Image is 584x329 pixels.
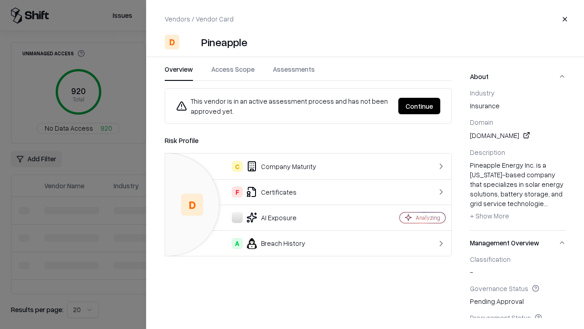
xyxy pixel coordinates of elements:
[176,96,391,116] div: This vendor is in an active assessment process and has not been approved yet.
[470,313,566,322] div: Procurement Status
[470,212,509,220] span: + Show More
[172,161,368,172] div: Company Maturity
[470,255,566,263] div: Classification
[232,238,243,249] div: A
[544,199,548,207] span: ...
[165,135,452,146] div: Risk Profile
[201,35,247,49] div: Pineapple
[172,238,368,249] div: Breach History
[232,161,243,172] div: C
[470,64,566,89] button: About
[211,64,255,81] button: Access Scope
[273,64,315,81] button: Assessments
[470,130,566,141] div: [DOMAIN_NAME]
[165,35,179,49] div: D
[470,101,566,111] span: insurance
[232,186,243,197] div: F
[172,212,368,223] div: AI Exposure
[470,118,566,126] div: Domain
[470,284,566,292] div: Governance Status
[470,89,566,230] div: About
[470,148,566,156] div: Description
[470,89,566,97] div: Industry
[181,194,203,216] div: D
[470,284,566,306] div: Pending Approval
[165,64,193,81] button: Overview
[165,14,234,24] p: Vendors / Vendor Card
[470,255,566,277] div: -
[470,208,509,223] button: + Show More
[172,186,368,197] div: Certificates
[470,231,566,255] button: Management Overview
[470,160,566,223] div: Pineapple Energy Inc. is a [US_STATE]-based company that specializes in solar energy solutions, b...
[183,35,198,49] img: Pineapple
[398,98,440,114] button: Continue
[416,214,440,222] div: Analyzing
